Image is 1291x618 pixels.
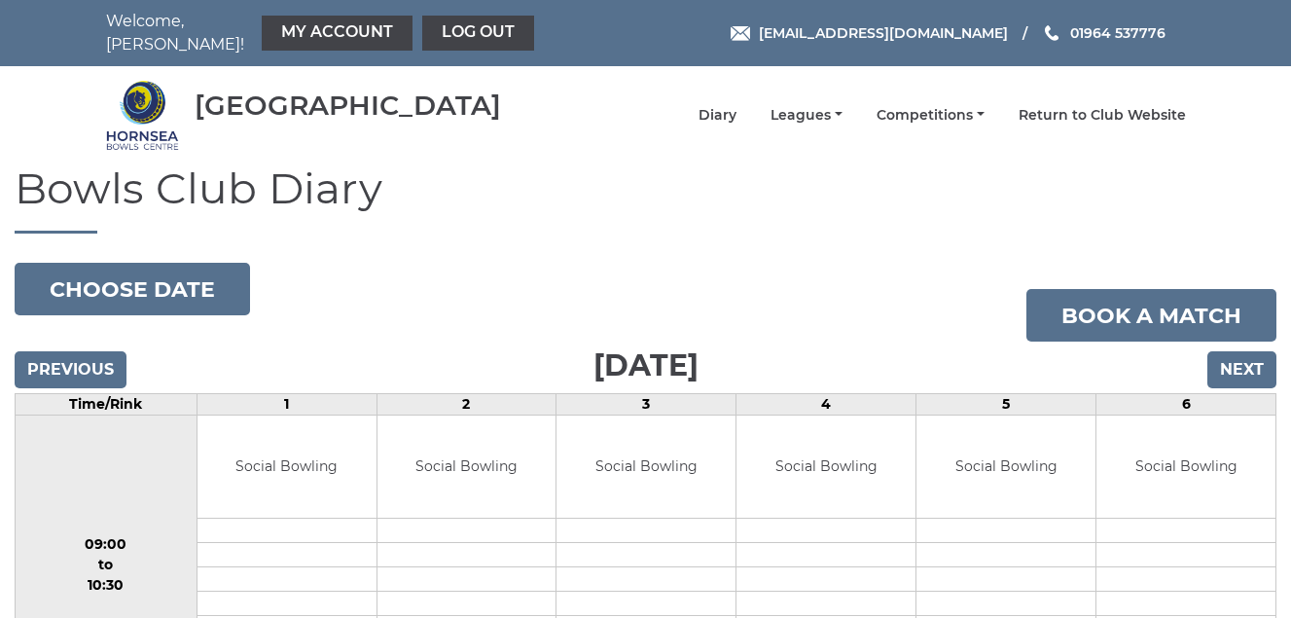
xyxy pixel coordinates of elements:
[262,16,412,51] a: My Account
[916,394,1096,416] td: 5
[916,416,1095,518] td: Social Bowling
[1042,22,1165,44] a: Phone us 01964 537776
[197,394,377,416] td: 1
[15,164,1276,234] h1: Bowls Club Diary
[877,106,985,125] a: Competitions
[1207,351,1276,388] input: Next
[556,394,736,416] td: 3
[15,263,250,315] button: Choose date
[15,351,126,388] input: Previous
[422,16,534,51] a: Log out
[1019,106,1186,125] a: Return to Club Website
[1096,394,1276,416] td: 6
[731,22,1008,44] a: Email [EMAIL_ADDRESS][DOMAIN_NAME]
[1026,289,1276,342] a: Book a match
[759,24,1008,42] span: [EMAIL_ADDRESS][DOMAIN_NAME]
[195,91,501,121] div: [GEOGRAPHIC_DATA]
[16,394,197,416] td: Time/Rink
[771,106,843,125] a: Leagues
[377,394,556,416] td: 2
[699,106,736,125] a: Diary
[197,416,377,518] td: Social Bowling
[106,10,539,56] nav: Welcome, [PERSON_NAME]!
[1096,416,1275,518] td: Social Bowling
[106,79,179,152] img: Hornsea Bowls Centre
[1045,25,1058,41] img: Phone us
[1070,24,1165,42] span: 01964 537776
[556,416,735,518] td: Social Bowling
[736,416,915,518] td: Social Bowling
[731,26,750,41] img: Email
[736,394,916,416] td: 4
[377,416,556,518] td: Social Bowling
